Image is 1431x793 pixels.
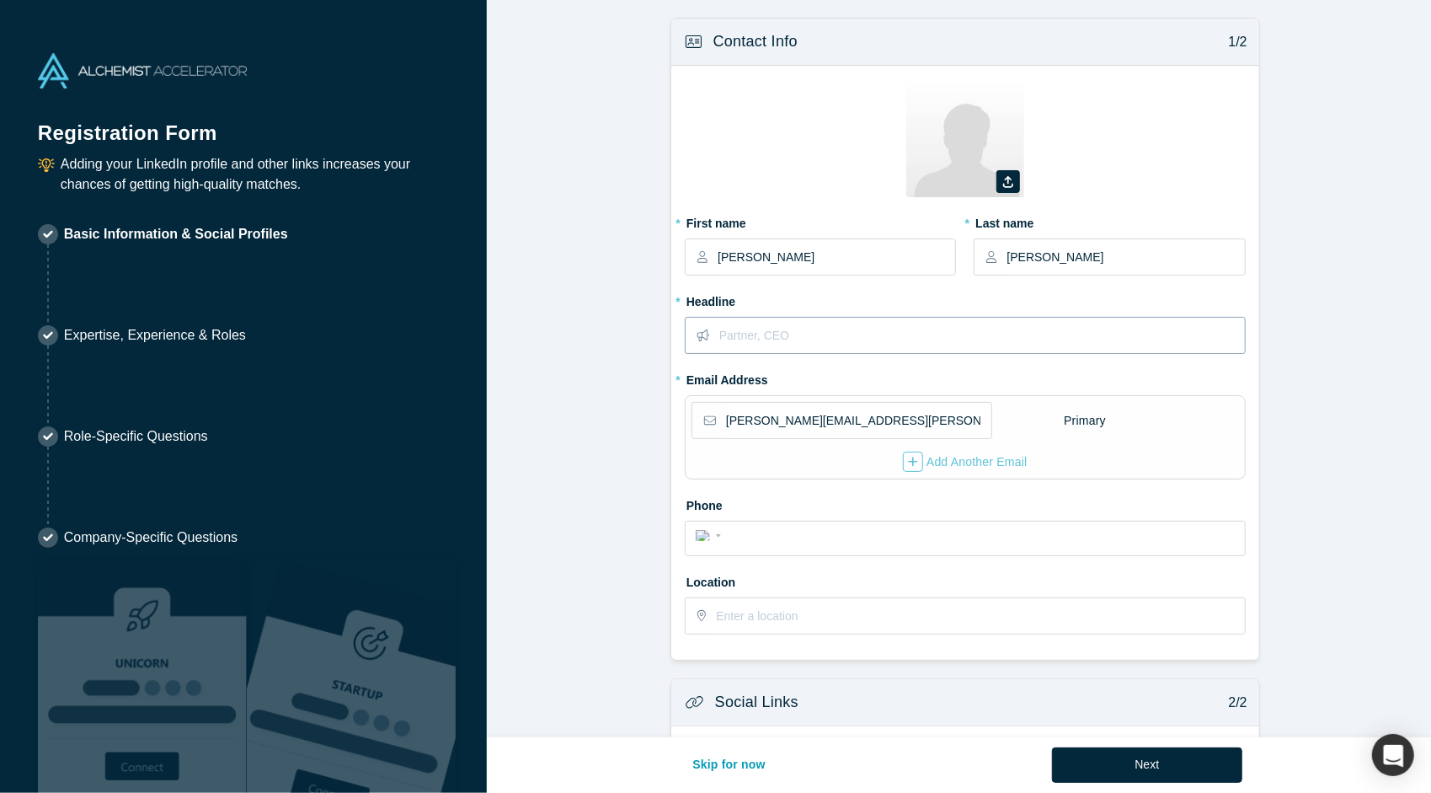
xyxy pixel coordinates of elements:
[716,598,1243,634] input: Enter a location
[1063,406,1107,436] div: Primary
[64,224,288,244] p: Basic Information & Social Profiles
[685,287,1246,311] label: Headline
[1052,747,1243,783] button: Next
[903,452,1028,472] div: Add Another Email
[685,209,956,233] label: First name
[64,325,246,346] p: Expertise, Experience & Roles
[64,528,238,548] p: Company-Specific Questions
[906,79,1024,197] img: Profile user default
[685,568,1246,592] label: Location
[974,209,1245,233] label: Last name
[1220,32,1247,52] p: 1/2
[713,30,798,53] h3: Contact Info
[38,53,247,88] img: Alchemist Accelerator Logo
[61,154,449,195] p: Adding your LinkedIn profile and other links increases your chances of getting high-quality matches.
[685,491,1246,515] label: Phone
[64,426,208,447] p: Role-Specific Questions
[1220,693,1247,713] p: 2/2
[685,366,768,389] label: Email Address
[719,318,1244,353] input: Partner, CEO
[675,747,783,783] button: Skip for now
[38,100,449,148] h1: Registration Form
[902,451,1028,473] button: Add Another Email
[715,691,798,714] h3: Social Links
